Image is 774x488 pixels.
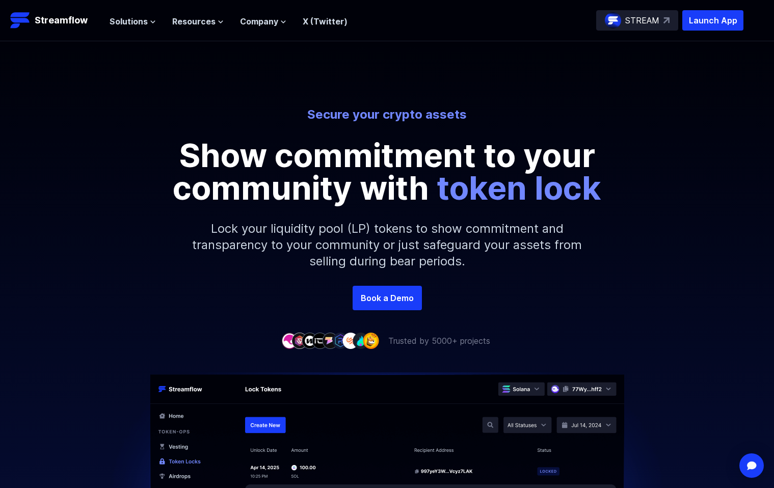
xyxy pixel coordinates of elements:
p: Secure your crypto assets [105,106,670,123]
img: company-5 [322,333,338,348]
img: company-3 [302,333,318,348]
p: Lock your liquidity pool (LP) tokens to show commitment and transparency to your community or jus... [168,204,606,286]
span: Solutions [110,15,148,28]
a: Book a Demo [353,286,422,310]
p: STREAM [625,14,659,26]
img: top-right-arrow.svg [663,17,670,23]
button: Resources [172,15,224,28]
p: Streamflow [35,13,88,28]
img: company-6 [332,333,349,348]
p: Show commitment to your community with [158,139,617,204]
div: Open Intercom Messenger [739,453,764,478]
img: streamflow-logo-circle.png [605,12,621,29]
span: Resources [172,15,216,28]
img: company-4 [312,333,328,348]
p: Trusted by 5000+ projects [388,335,490,347]
img: company-1 [281,333,298,348]
button: Solutions [110,15,156,28]
a: Streamflow [10,10,99,31]
img: company-7 [342,333,359,348]
span: token lock [437,168,601,207]
span: Company [240,15,278,28]
button: Company [240,15,286,28]
button: Launch App [682,10,743,31]
img: company-2 [291,333,308,348]
img: Streamflow Logo [10,10,31,31]
a: X (Twitter) [303,16,348,26]
a: STREAM [596,10,678,31]
img: company-8 [353,333,369,348]
img: company-9 [363,333,379,348]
